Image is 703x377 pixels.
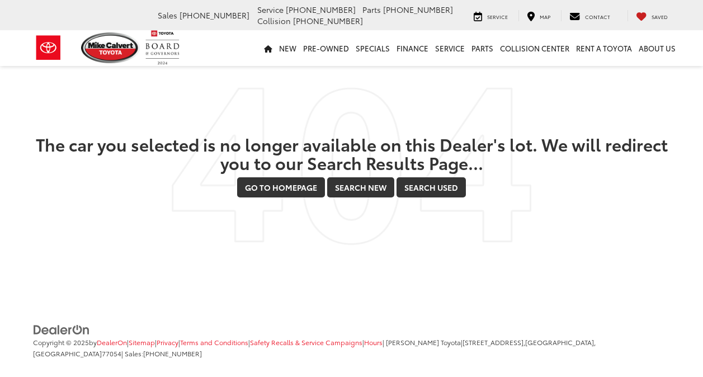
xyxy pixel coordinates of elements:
a: Go to Homepage [237,177,325,197]
a: Home [261,30,276,66]
a: Hours [364,337,383,347]
img: DealerOn [33,324,90,336]
span: Contact [585,13,610,20]
span: | [155,337,178,347]
a: My Saved Vehicles [627,10,676,21]
a: Pre-Owned [300,30,352,66]
a: Service [465,10,516,21]
span: [GEOGRAPHIC_DATA] [33,348,102,358]
span: Parts [362,4,381,15]
span: [PHONE_NUMBER] [143,348,202,358]
a: DealerOn [33,323,90,334]
span: | Sales: [121,348,202,358]
a: Specials [352,30,393,66]
a: Sitemap [129,337,155,347]
a: Finance [393,30,432,66]
span: Sales [158,10,177,21]
a: Collision Center [497,30,573,66]
span: Collision [257,15,291,26]
a: Service [432,30,468,66]
span: [PHONE_NUMBER] [286,4,356,15]
img: Toyota [27,30,69,66]
span: by [89,337,127,347]
span: [STREET_ADDRESS], [463,337,525,347]
h2: The car you selected is no longer available on this Dealer's lot. We will redirect you to our Sea... [33,135,671,172]
span: Service [487,13,508,20]
span: [PHONE_NUMBER] [293,15,363,26]
a: About Us [635,30,679,66]
a: Terms and Conditions [180,337,248,347]
span: Map [540,13,550,20]
a: Safety Recalls & Service Campaigns, Opens in a new tab [250,337,362,347]
a: Rent a Toyota [573,30,635,66]
a: Privacy [157,337,178,347]
a: Map [518,10,559,21]
span: | [178,337,248,347]
span: [PHONE_NUMBER] [383,4,453,15]
span: | [127,337,155,347]
a: Search Used [397,177,466,197]
img: Mike Calvert Toyota [81,32,140,63]
span: | [362,337,383,347]
a: Parts [468,30,497,66]
span: | [248,337,362,347]
a: DealerOn Home Page [97,337,127,347]
span: | [PERSON_NAME] Toyota [383,337,461,347]
span: Saved [652,13,668,20]
a: Search New [327,177,394,197]
span: Copyright © 2025 [33,337,89,347]
a: Contact [561,10,619,21]
span: Service [257,4,284,15]
a: New [276,30,300,66]
span: [PHONE_NUMBER] [180,10,249,21]
span: [GEOGRAPHIC_DATA], [525,337,596,347]
span: 77054 [102,348,121,358]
